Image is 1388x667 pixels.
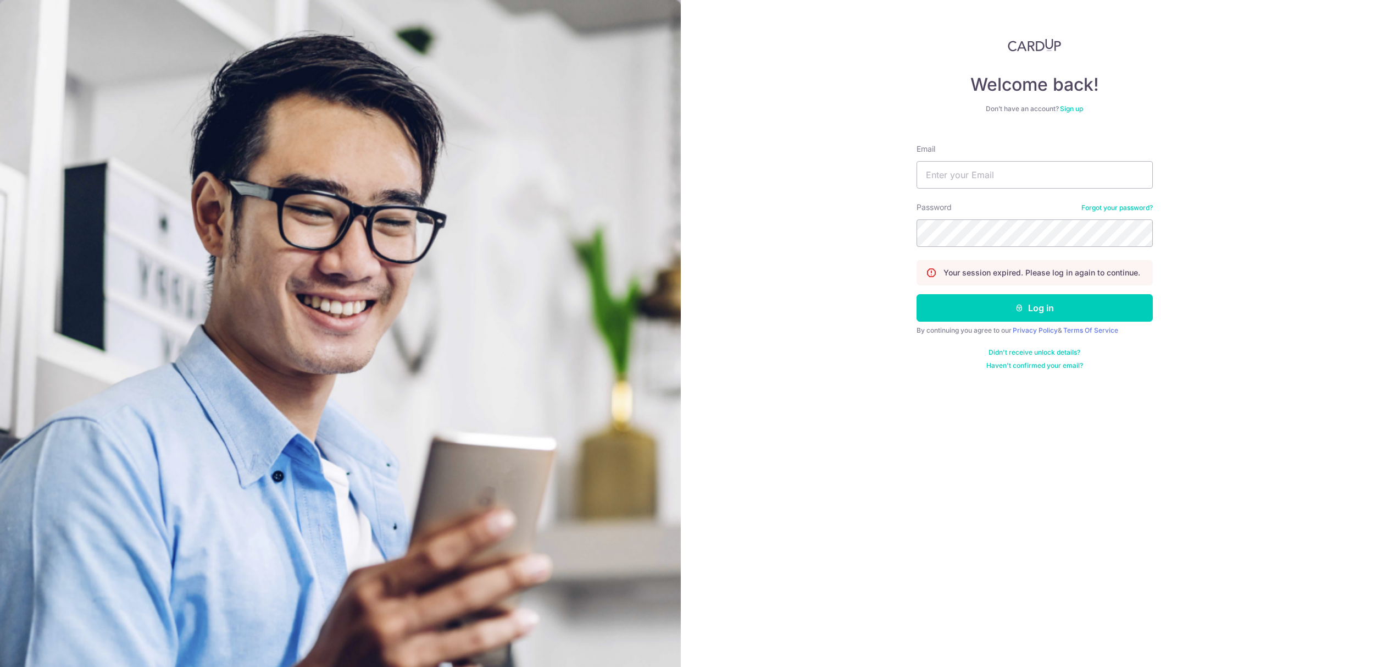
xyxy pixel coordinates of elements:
[917,144,935,155] label: Email
[1013,326,1058,334] a: Privacy Policy
[943,267,1140,278] p: Your session expired. Please log in again to continue.
[917,294,1153,322] button: Log in
[917,202,952,213] label: Password
[1081,203,1153,212] a: Forgot your password?
[989,348,1080,357] a: Didn't receive unlock details?
[917,161,1153,189] input: Enter your Email
[1063,326,1118,334] a: Terms Of Service
[986,361,1083,370] a: Haven't confirmed your email?
[1008,38,1062,52] img: CardUp Logo
[917,326,1153,335] div: By continuing you agree to our &
[1060,104,1083,113] a: Sign up
[917,104,1153,113] div: Don’t have an account?
[917,74,1153,96] h4: Welcome back!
